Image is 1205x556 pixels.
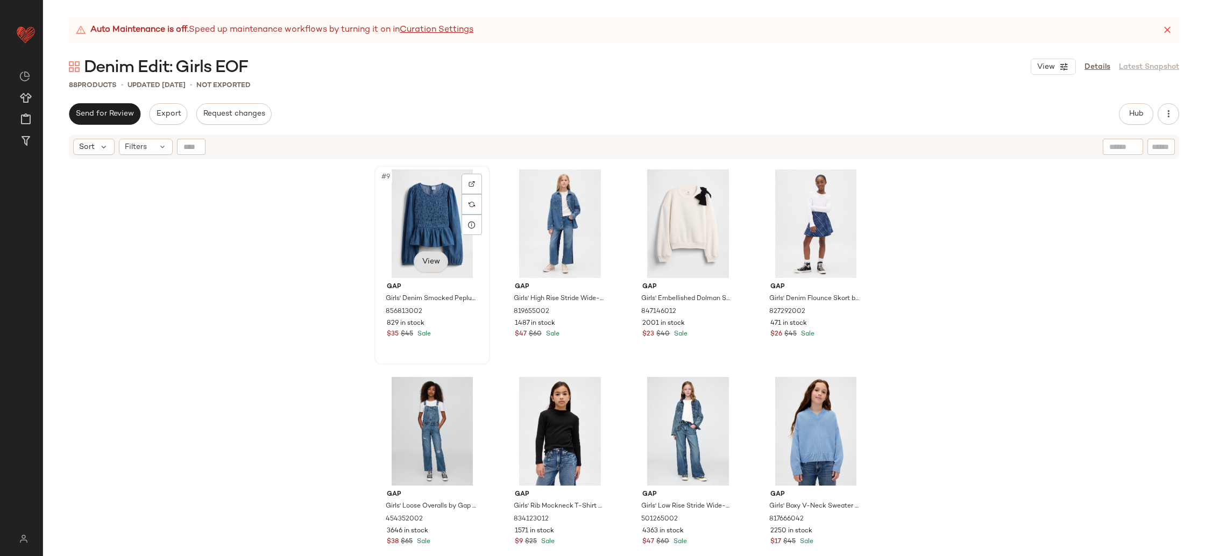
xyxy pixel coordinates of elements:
span: Gap [387,490,478,500]
span: 4363 in stock [642,526,684,536]
span: $60 [656,537,669,547]
strong: Auto Maintenance is off. [90,24,189,37]
span: 1571 in stock [515,526,554,536]
div: Products [69,80,117,91]
span: Gap [642,282,733,292]
span: 817666042 [769,515,804,524]
span: 2250 in stock [770,526,812,536]
span: $26 [770,330,782,339]
div: Speed up maintenance workflows by turning it on in [75,24,473,37]
span: Girls' High Rise Stride Wide-Leg Ankle Jeans by Gap Panel Denim Size 5 [514,294,605,304]
img: cn57080574.jpg [634,377,742,486]
img: svg%3e [19,71,30,82]
span: 501265002 [641,515,678,524]
span: Sale [544,331,559,338]
button: Send for Review [69,103,140,125]
span: • [121,80,123,91]
button: View [1031,59,1076,75]
span: Sale [798,538,813,545]
span: 88 [69,82,77,89]
span: Girls' Loose Overalls by Gap Medium Wash Size S (6/7) [386,502,477,511]
img: svg%3e [69,61,80,72]
span: View [421,258,440,266]
span: $17 [770,537,781,547]
span: $35 [387,330,399,339]
span: #9 [380,172,392,182]
span: 847146012 [641,307,676,317]
span: 856813002 [386,307,422,317]
span: $38 [387,537,399,547]
span: $45 [783,537,796,547]
button: View [414,251,448,273]
img: cn60762332.jpg [506,377,614,486]
span: 827292002 [769,307,805,317]
span: Request changes [203,110,265,118]
span: Girls' Low Rise Stride Wide-Leg Jeans by Gap Medium Blue Wash Size 6 [641,502,732,511]
span: Sale [539,538,555,545]
p: Not Exported [196,80,251,91]
span: $45 [401,330,413,339]
span: $45 [784,330,797,339]
span: 454352002 [386,515,423,524]
span: $47 [642,537,654,547]
span: $25 [525,537,537,547]
span: Girls' Denim Smocked Peplum Top by Gap Medium Wash Size XS (4/5) [386,294,477,304]
span: 1487 in stock [515,319,555,329]
span: 819655002 [514,307,549,317]
span: $47 [515,330,527,339]
span: $40 [656,330,670,339]
span: Girls' Embellished Dolman Sweatshirt by Gap [PERSON_NAME] Size XS (4/5) [641,294,732,304]
span: $9 [515,537,523,547]
span: Sort [79,141,95,153]
a: Curation Settings [400,24,473,37]
img: svg%3e [469,201,475,208]
span: View [1037,63,1055,72]
img: cn59461803.jpg [378,377,486,486]
span: Sale [415,538,430,545]
span: Gap [515,490,606,500]
button: Request changes [196,103,272,125]
span: 471 in stock [770,319,807,329]
span: Sale [671,538,687,545]
img: cn60713738.jpg [378,169,486,278]
span: Gap [770,490,861,500]
a: Details [1084,61,1110,73]
span: $23 [642,330,654,339]
span: 2001 in stock [642,319,685,329]
img: cn60667230.jpg [634,169,742,278]
span: Denim Edit: Girls EOF [84,57,248,79]
span: Send for Review [75,110,134,118]
span: Sale [415,331,431,338]
span: Hub [1129,110,1144,118]
span: 3646 in stock [387,526,428,536]
span: • [190,80,192,91]
span: Filters [125,141,147,153]
span: Girls' Rib Mockneck T-Shirt by Gap True Black Size XS (4/5) [514,502,605,511]
img: svg%3e [13,534,34,543]
span: $60 [529,330,542,339]
button: Export [149,103,187,125]
img: cn60658102.jpg [506,169,614,278]
img: svg%3e [469,181,475,187]
span: Export [155,110,181,118]
span: 834123012 [514,515,549,524]
span: Gap [515,282,606,292]
span: Sale [799,331,814,338]
span: Sale [672,331,687,338]
span: 829 in stock [387,319,424,329]
img: heart_red.DM2ytmEG.svg [15,24,37,45]
span: Girls' Boxy V-Neck Sweater by Gap Blue Stone Size L (10) [769,502,860,511]
span: Gap [387,282,478,292]
span: Girls' Denim Flounce Skort by Gap Tonal Blue Plaid Size XS (4/5) [769,294,860,304]
img: cn60093593.jpg [762,169,870,278]
span: $65 [401,537,413,547]
span: Gap [642,490,733,500]
button: Hub [1119,103,1153,125]
img: cn60698667.jpg [762,377,870,486]
span: Gap [770,282,861,292]
p: updated [DATE] [127,80,186,91]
